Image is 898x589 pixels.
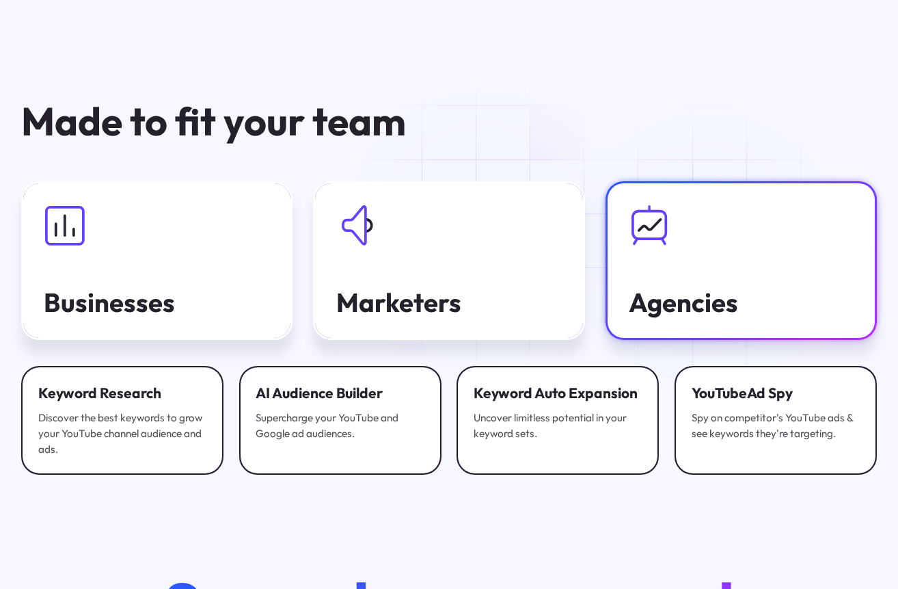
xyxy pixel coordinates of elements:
[629,288,854,317] div: Agencies
[675,366,877,475] a: YouTubeAd SpySpy on competitor's YouTube ads & see keywords they're targeting.
[21,96,406,146] strong: Made to fit your team
[313,181,584,340] a: Marketers
[474,383,642,403] div: Keyword Auto Expansion
[256,383,424,403] div: AI Audience Builder
[474,410,642,442] div: Uncover limitless potential in your keyword sets.
[256,410,424,442] div: Supercharge your YouTube and Google ad audiences.
[606,181,877,340] a: Agencies
[38,383,206,403] div: Keyword Research
[21,181,292,340] a: Businesses
[692,383,860,403] div: YouTube
[239,366,441,475] a: AI Audience BuilderSupercharge your YouTube and Google ad audiences.
[747,384,793,402] span: Ad Spy
[38,410,206,458] div: Discover the best keywords to grow your YouTube channel audience and ads.
[692,410,860,442] div: Spy on competitor's YouTube ads & see keywords they're targeting.
[336,288,562,317] div: Marketers
[21,366,223,475] a: Keyword ResearchDiscover the best keywords to grow your YouTube channel audience and ads.
[457,366,659,475] a: Keyword Auto ExpansionUncover limitless potential in your keyword sets.
[44,288,269,317] div: Businesses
